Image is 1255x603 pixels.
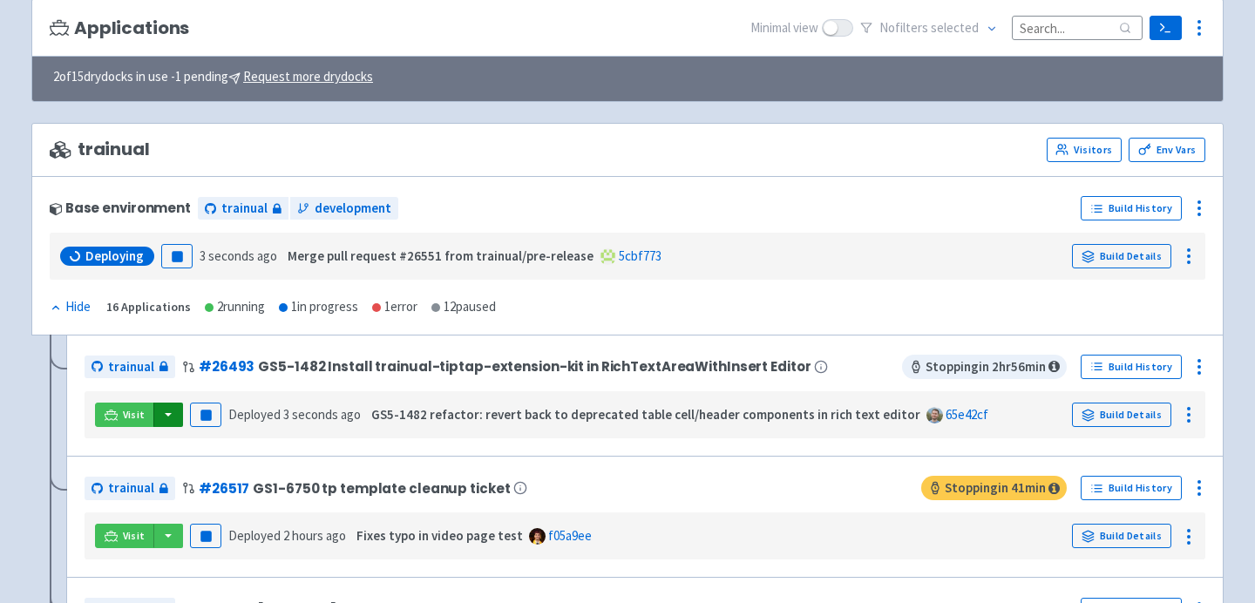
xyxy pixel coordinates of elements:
[85,356,175,379] a: trainual
[258,359,811,374] span: GS5-1482 Install trainual-tiptap-extension-kit in RichTextAreaWithInsert Editor
[190,403,221,427] button: Pause
[290,197,398,220] a: development
[902,355,1067,379] span: Stopping in 2 hr 56 min
[198,197,288,220] a: trainual
[50,297,91,317] div: Hide
[1072,244,1171,268] a: Build Details
[283,406,361,423] time: 3 seconds ago
[85,477,175,500] a: trainual
[200,247,277,264] time: 3 seconds ago
[243,68,373,85] u: Request more drydocks
[123,408,146,422] span: Visit
[356,527,523,544] strong: Fixes typo in video page test
[946,406,988,423] a: 65e42cf
[548,527,592,544] a: f05a9ee
[199,357,254,376] a: #26493
[1081,196,1182,220] a: Build History
[161,244,193,268] button: Pause
[228,527,346,544] span: Deployed
[279,297,358,317] div: 1 in progress
[1012,16,1143,39] input: Search...
[85,247,144,265] span: Deploying
[199,479,249,498] a: #26517
[1150,16,1182,40] a: Terminal
[106,297,191,317] div: 16 Applications
[108,357,154,377] span: trainual
[253,481,510,496] span: GS1-6750 tp template cleanup ticket
[50,139,150,159] span: trainual
[1081,476,1182,500] a: Build History
[108,478,154,498] span: trainual
[371,406,920,423] strong: GS5-1482 refactor: revert back to deprecated table cell/header components in rich text editor
[288,247,594,264] strong: Merge pull request #26551 from trainual/pre-release
[1072,524,1171,548] a: Build Details
[931,19,979,36] span: selected
[95,524,154,548] a: Visit
[1047,138,1122,162] a: Visitors
[228,406,361,423] span: Deployed
[53,67,373,87] span: 2 of 15 drydocks in use - 1 pending
[50,18,189,38] h3: Applications
[372,297,417,317] div: 1 error
[1129,138,1205,162] a: Env Vars
[95,403,154,427] a: Visit
[1072,403,1171,427] a: Build Details
[431,297,496,317] div: 12 paused
[619,247,661,264] a: 5cbf773
[205,297,265,317] div: 2 running
[283,527,346,544] time: 2 hours ago
[190,524,221,548] button: Pause
[1081,355,1182,379] a: Build History
[750,18,818,38] span: Minimal view
[879,18,979,38] span: No filter s
[50,297,92,317] button: Hide
[50,200,191,215] div: Base environment
[315,199,391,219] span: development
[123,529,146,543] span: Visit
[921,476,1067,500] span: Stopping in 41 min
[221,199,268,219] span: trainual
